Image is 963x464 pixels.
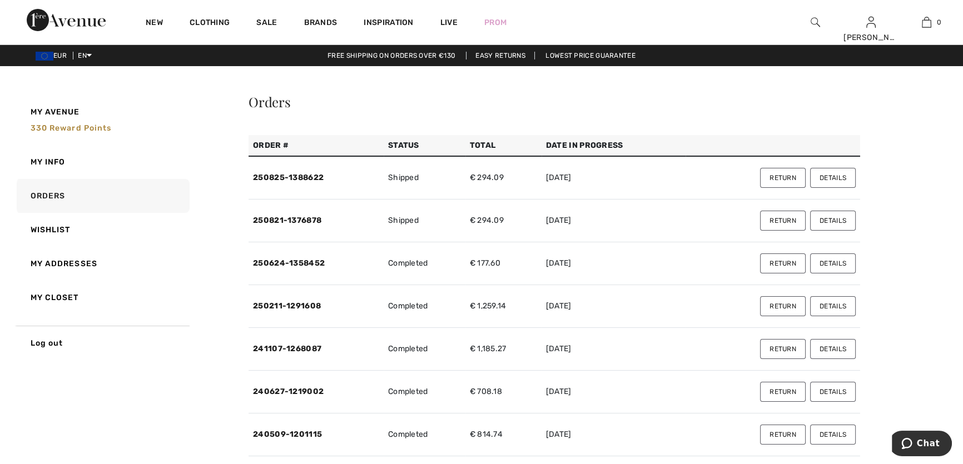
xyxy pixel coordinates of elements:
[810,211,856,231] button: Details
[866,17,876,27] a: Sign In
[253,258,325,268] a: 250624-1358452
[810,382,856,402] button: Details
[866,16,876,29] img: My Info
[899,16,954,29] a: 0
[253,216,321,225] a: 250821-1376878
[14,326,190,360] a: Log out
[384,371,465,413] td: Completed
[937,17,941,27] span: 0
[760,211,806,231] button: Return
[253,301,321,311] a: 250211-1291608
[760,382,806,402] button: Return
[542,371,686,413] td: [DATE]
[542,242,686,285] td: [DATE]
[78,52,92,59] span: EN
[760,168,806,188] button: Return
[810,253,856,273] button: Details
[14,179,190,213] a: Orders
[922,16,931,29] img: My Bag
[465,156,542,199] td: € 294.09
[256,18,277,29] a: Sale
[537,52,644,59] a: Lowest Price Guarantee
[465,135,542,156] th: Total
[465,413,542,456] td: € 814.74
[36,52,71,59] span: EUR
[760,339,806,359] button: Return
[760,425,806,445] button: Return
[304,18,337,29] a: Brands
[249,95,860,108] div: Orders
[465,242,542,285] td: € 177.60
[542,199,686,242] td: [DATE]
[542,156,686,199] td: [DATE]
[27,9,106,31] img: 1ère Avenue
[892,431,952,458] iframe: Opens a widget where you can chat to one of our agents
[14,145,190,179] a: My Info
[542,413,686,456] td: [DATE]
[364,18,413,29] span: Inspiration
[190,18,230,29] a: Clothing
[31,106,80,118] span: My Avenue
[760,296,806,316] button: Return
[384,328,465,371] td: Completed
[810,168,856,188] button: Details
[14,213,190,247] a: Wishlist
[253,430,322,439] a: 240509-1201115
[465,199,542,242] td: € 294.09
[810,425,856,445] button: Details
[14,247,190,281] a: My Addresses
[810,296,856,316] button: Details
[31,123,112,133] span: 330 Reward points
[384,199,465,242] td: Shipped
[384,135,465,156] th: Status
[542,135,686,156] th: Date in Progress
[542,328,686,371] td: [DATE]
[466,52,535,59] a: Easy Returns
[843,32,898,43] div: [PERSON_NAME]
[253,173,324,182] a: 250825-1388622
[384,285,465,328] td: Completed
[465,328,542,371] td: € 1,185.27
[760,253,806,273] button: Return
[484,17,507,28] a: Prom
[440,17,458,28] a: Live
[465,285,542,328] td: € 1,259.14
[253,387,324,396] a: 240627-1219002
[253,344,321,353] a: 241107-1268087
[811,16,820,29] img: search the website
[384,413,465,456] td: Completed
[249,135,384,156] th: Order #
[319,52,464,59] a: Free shipping on orders over €130
[384,242,465,285] td: Completed
[146,18,163,29] a: New
[810,339,856,359] button: Details
[542,285,686,328] td: [DATE]
[14,281,190,315] a: My Closet
[384,156,465,199] td: Shipped
[465,371,542,413] td: € 708.18
[36,52,53,61] img: Euro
